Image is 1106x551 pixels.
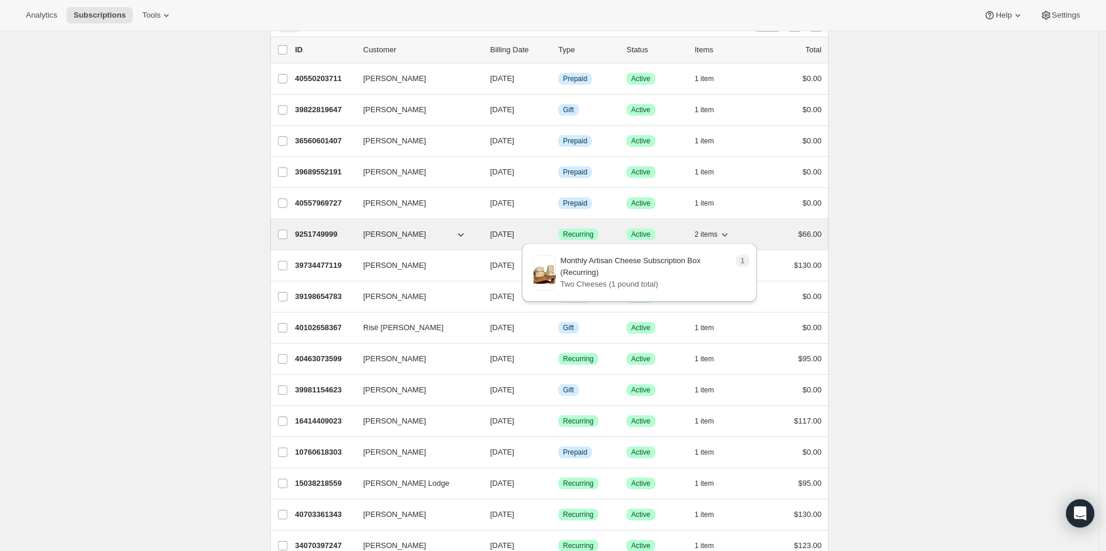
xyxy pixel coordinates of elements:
[356,194,474,213] button: [PERSON_NAME]
[695,70,727,87] button: 1 item
[695,164,727,180] button: 1 item
[563,323,574,332] span: Gift
[802,292,822,301] span: $0.00
[631,230,651,239] span: Active
[295,288,822,305] div: 39198654783[PERSON_NAME][DATE]InfoPrepaidSuccessActive1 item$0.00
[1033,7,1087,23] button: Settings
[695,44,753,56] div: Items
[563,354,594,364] span: Recurring
[794,261,822,270] span: $130.00
[295,351,822,367] div: 40463073599[PERSON_NAME][DATE]SuccessRecurringSuccessActive1 item$95.00
[356,225,474,244] button: [PERSON_NAME]
[142,11,160,20] span: Tools
[802,105,822,114] span: $0.00
[563,167,587,177] span: Prepaid
[695,226,730,243] button: 2 items
[695,167,714,177] span: 1 item
[356,474,474,493] button: [PERSON_NAME] Lodge
[695,323,714,332] span: 1 item
[295,104,354,116] p: 39822819647
[563,479,594,488] span: Recurring
[356,163,474,182] button: [PERSON_NAME]
[490,199,514,207] span: [DATE]
[563,199,587,208] span: Prepaid
[295,413,822,429] div: 16414409023[PERSON_NAME][DATE]SuccessRecurringSuccessActive1 item$117.00
[363,104,426,116] span: [PERSON_NAME]
[356,318,474,337] button: Risë [PERSON_NAME]
[356,100,474,119] button: [PERSON_NAME]
[295,478,354,489] p: 15038218559
[977,7,1030,23] button: Help
[631,199,651,208] span: Active
[295,382,822,398] div: 39981154623[PERSON_NAME][DATE]InfoGiftSuccessActive1 item$0.00
[295,102,822,118] div: 39822819647[PERSON_NAME][DATE]InfoGiftSuccessActive1 item$0.00
[802,385,822,394] span: $0.00
[363,197,426,209] span: [PERSON_NAME]
[631,479,651,488] span: Active
[563,136,587,146] span: Prepaid
[695,479,714,488] span: 1 item
[490,510,514,519] span: [DATE]
[356,132,474,150] button: [PERSON_NAME]
[996,11,1011,20] span: Help
[490,448,514,456] span: [DATE]
[66,7,133,23] button: Subscriptions
[295,164,822,180] div: 39689552191[PERSON_NAME][DATE]InfoPrepaidSuccessActive1 item$0.00
[490,385,514,394] span: [DATE]
[295,195,822,211] div: 40557969727[PERSON_NAME][DATE]InfoPrepaidSuccessActive1 item$0.00
[73,11,126,20] span: Subscriptions
[356,505,474,524] button: [PERSON_NAME]
[356,443,474,462] button: [PERSON_NAME]
[631,448,651,457] span: Active
[794,541,822,550] span: $123.00
[295,415,354,427] p: 16414409023
[695,444,727,461] button: 1 item
[563,105,574,115] span: Gift
[802,323,822,332] span: $0.00
[695,320,727,336] button: 1 item
[806,44,822,56] p: Total
[802,167,822,176] span: $0.00
[490,416,514,425] span: [DATE]
[295,166,354,178] p: 39689552191
[490,541,514,550] span: [DATE]
[295,226,822,243] div: 9251749999[PERSON_NAME][DATE]SuccessRecurringSuccessActive2 items$66.00
[295,257,822,274] div: 39734477119[PERSON_NAME][DATE]SuccessRecurringSuccessActive1 item$130.00
[798,479,822,488] span: $95.00
[1052,11,1080,20] span: Settings
[295,320,822,336] div: 40102658367Risë [PERSON_NAME][DATE]InfoGiftSuccessActive1 item$0.00
[356,381,474,399] button: [PERSON_NAME]
[356,350,474,368] button: [PERSON_NAME]
[490,479,514,488] span: [DATE]
[363,229,426,240] span: [PERSON_NAME]
[695,230,718,239] span: 2 items
[740,256,745,266] span: 1
[563,385,574,395] span: Gift
[631,74,651,83] span: Active
[363,73,426,85] span: [PERSON_NAME]
[490,136,514,145] span: [DATE]
[295,44,822,56] div: IDCustomerBilling DateTypeStatusItemsTotal
[363,44,481,56] p: Customer
[295,260,354,271] p: 39734477119
[798,354,822,363] span: $95.00
[490,230,514,238] span: [DATE]
[695,541,714,550] span: 1 item
[490,74,514,83] span: [DATE]
[695,382,727,398] button: 1 item
[563,510,594,519] span: Recurring
[695,133,727,149] button: 1 item
[695,475,727,492] button: 1 item
[631,541,651,550] span: Active
[363,509,426,520] span: [PERSON_NAME]
[561,255,730,278] p: Monthly Artisan Cheese Subscription Box (Recurring)
[563,541,594,550] span: Recurring
[295,133,822,149] div: 36560601407[PERSON_NAME][DATE]InfoPrepaidSuccessActive1 item$0.00
[295,322,354,334] p: 40102658367
[295,197,354,209] p: 40557969727
[490,105,514,114] span: [DATE]
[135,7,179,23] button: Tools
[631,385,651,395] span: Active
[695,416,714,426] span: 1 item
[695,74,714,83] span: 1 item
